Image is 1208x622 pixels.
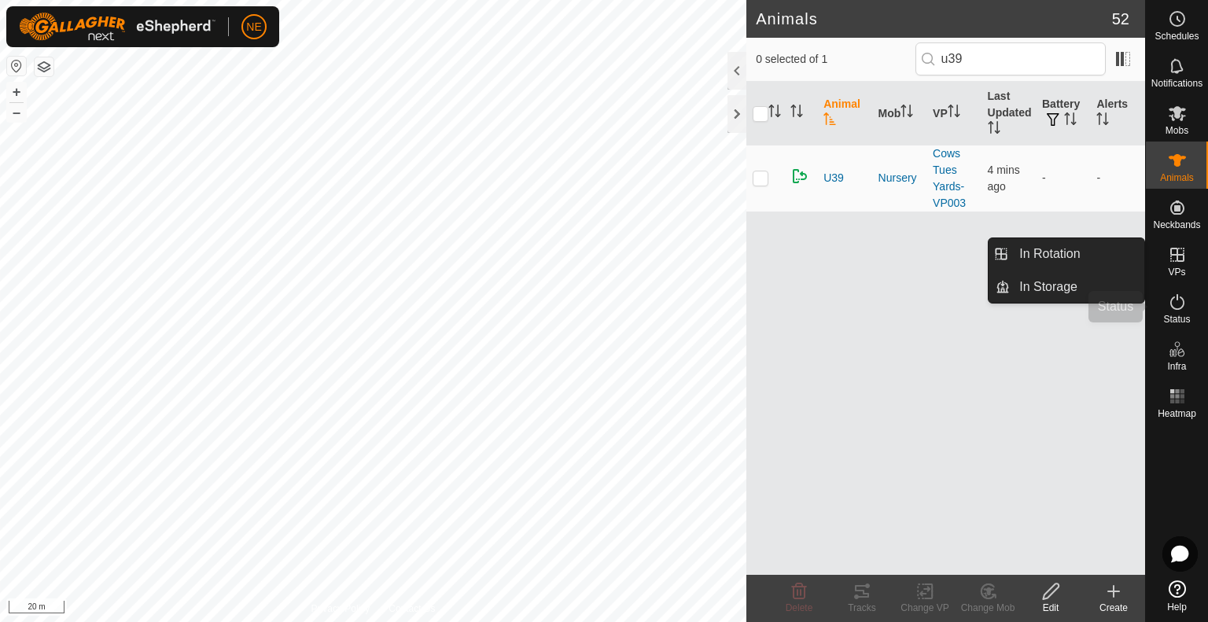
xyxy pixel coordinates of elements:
div: Edit [1019,601,1082,615]
p-sorticon: Activate to sort [768,107,781,120]
p-sorticon: Activate to sort [1096,115,1109,127]
span: U39 [823,170,844,186]
div: Change Mob [956,601,1019,615]
img: Gallagher Logo [19,13,215,41]
input: Search (S) [915,42,1106,75]
span: Status [1163,315,1190,324]
span: Mobs [1166,126,1188,135]
a: Help [1146,574,1208,618]
span: 52 [1112,7,1129,31]
img: returning on [790,167,809,186]
span: Schedules [1155,31,1199,41]
p-sorticon: Activate to sort [948,107,960,120]
h2: Animals [756,9,1112,28]
span: Neckbands [1153,220,1200,230]
div: Create [1082,601,1145,615]
span: Animals [1160,173,1194,182]
td: - [1036,145,1090,212]
span: Delete [786,602,813,613]
th: Battery [1036,82,1090,145]
span: 26 Aug 2025, 9:10 am [988,164,1020,193]
span: NE [246,19,261,35]
li: In Rotation [989,238,1144,270]
button: Reset Map [7,57,26,75]
span: In Storage [1019,278,1077,296]
th: Last Updated [981,82,1036,145]
p-sorticon: Activate to sort [790,107,803,120]
button: + [7,83,26,101]
th: Mob [872,82,926,145]
a: Privacy Policy [311,602,370,616]
p-sorticon: Activate to sort [823,115,836,127]
a: Contact Us [389,602,435,616]
div: Nursery [878,170,920,186]
p-sorticon: Activate to sort [900,107,913,120]
a: In Storage [1010,271,1144,303]
span: Help [1167,602,1187,612]
td: - [1090,145,1145,212]
th: VP [926,82,981,145]
a: Cows Tues Yards-VP003 [933,147,966,209]
div: Tracks [830,601,893,615]
li: In Storage [989,271,1144,303]
span: In Rotation [1019,245,1080,263]
p-sorticon: Activate to sort [1064,115,1077,127]
th: Alerts [1090,82,1145,145]
p-sorticon: Activate to sort [988,123,1000,136]
span: 0 selected of 1 [756,51,915,68]
button: Map Layers [35,57,53,76]
th: Animal [817,82,871,145]
span: VPs [1168,267,1185,277]
button: – [7,103,26,122]
span: Notifications [1151,79,1202,88]
span: Heatmap [1158,409,1196,418]
a: In Rotation [1010,238,1144,270]
span: Infra [1167,362,1186,371]
div: Change VP [893,601,956,615]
